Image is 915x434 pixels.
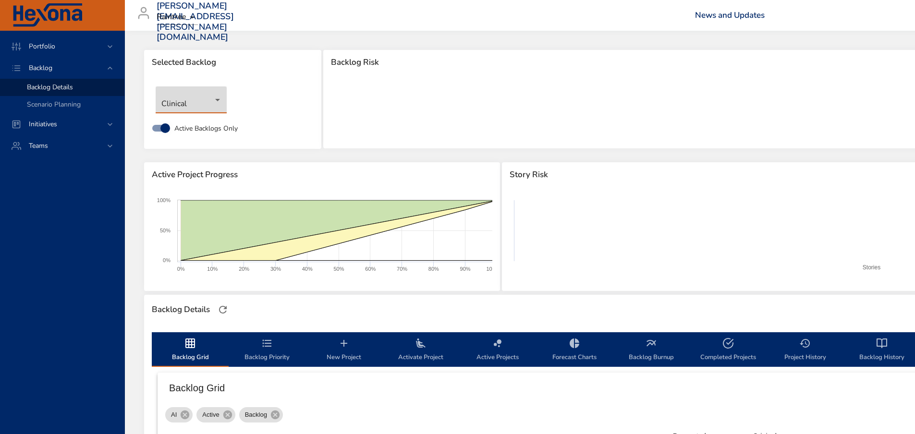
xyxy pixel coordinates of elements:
text: 100% [157,197,171,203]
span: Active [196,410,225,420]
text: 90% [460,266,471,272]
span: Selected Backlog [152,58,314,67]
text: 50% [333,266,344,272]
span: Active Backlogs Only [174,123,238,133]
text: 50% [160,228,171,233]
div: Backlog Details [149,302,213,317]
img: Hexona [12,3,84,27]
text: Stories [863,264,880,271]
div: Active [196,407,235,422]
span: Initiatives [21,120,65,129]
text: 10% [207,266,218,272]
span: Completed Projects [695,338,761,363]
span: Active Project Progress [152,170,492,180]
span: Backlog [21,63,60,72]
span: Backlog [239,410,273,420]
text: 70% [397,266,407,272]
span: Active Projects [465,338,530,363]
text: 0% [177,266,185,272]
span: New Project [311,338,377,363]
text: 100% [486,266,500,272]
span: AI [165,410,183,420]
span: Backlog Priority [234,338,300,363]
text: 20% [239,266,249,272]
text: 0% [163,257,171,263]
span: Backlog Grid [158,338,223,363]
span: Forecast Charts [542,338,607,363]
div: AI [165,407,193,422]
span: Backlog History [849,338,915,363]
span: Backlog Details [27,83,73,92]
text: 60% [365,266,376,272]
text: 30% [270,266,281,272]
div: Clinical [156,86,227,113]
button: Refresh Page [216,302,230,317]
text: 40% [302,266,313,272]
span: Portfolio [21,42,63,51]
div: Raintree [157,10,198,25]
a: News and Updates [695,10,765,21]
span: Project History [772,338,838,363]
span: Scenario Planning [27,100,81,109]
span: Backlog Burnup [619,338,684,363]
text: 80% [428,266,439,272]
span: Activate Project [388,338,453,363]
h3: [PERSON_NAME][EMAIL_ADDRESS][PERSON_NAME][DOMAIN_NAME] [157,1,234,42]
span: Teams [21,141,56,150]
div: Backlog [239,407,283,422]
